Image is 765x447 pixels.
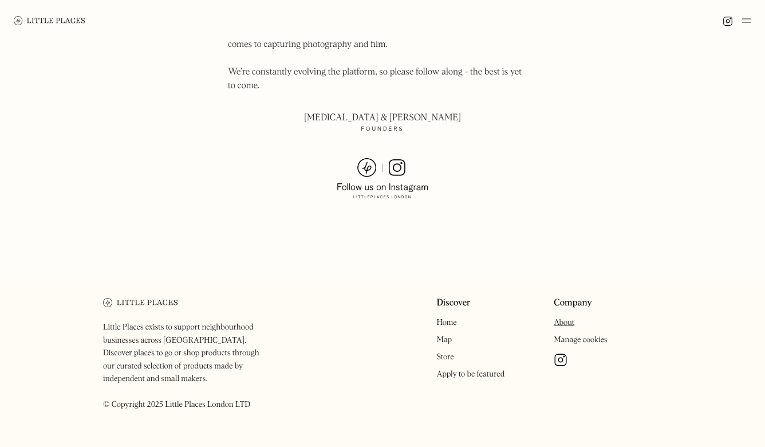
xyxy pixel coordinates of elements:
[436,298,470,309] a: Discover
[436,319,456,327] a: Home
[436,353,454,361] a: Store
[554,319,574,327] a: About
[228,111,537,140] p: [MEDICAL_DATA] & [PERSON_NAME]
[436,336,452,344] a: Map
[554,336,608,344] a: Manage cookies
[103,321,271,411] p: Little Places exists to support neighbourhood businesses across [GEOGRAPHIC_DATA]. Discover place...
[361,123,404,136] strong: Founders
[436,370,504,378] a: Apply to be featured
[554,298,592,309] a: Company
